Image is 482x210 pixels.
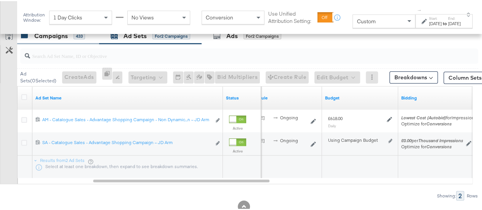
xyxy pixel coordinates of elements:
span: for Impressions [401,114,477,119]
div: Optimize for [401,143,463,149]
span: Custom [357,17,375,24]
a: AM - Catalogue Sales - Advantage Shopping Campaign - Non Dynamic...n – JD Arm [42,115,211,123]
a: Shows the current state of your Ad Set. [226,94,258,100]
sub: Daily [328,122,336,127]
label: End: [448,15,461,20]
div: for 2 Campaigns [152,32,190,38]
label: Active [229,147,246,152]
a: SA - Catalogue Sales - Advantage Shopping Campaign – JD Arm [42,138,211,146]
div: 2 [456,190,464,199]
a: Shows when your Ad Set is scheduled to deliver. [249,94,319,100]
label: Active [229,125,246,130]
label: Start: [429,15,442,20]
div: AM - Catalogue Sales - Advantage Shopping Campaign - Non Dynamic...n – JD Arm [42,115,211,122]
a: Your Ad Set name. [35,94,220,100]
em: Conversions [426,143,452,148]
div: Ads [226,30,238,39]
div: Rows [466,192,478,197]
span: Conversion [206,13,233,20]
div: [DATE] [448,19,461,26]
strong: to [442,19,448,25]
input: Search Ad Set Name, ID or Objective [30,44,438,59]
em: Thousand Impressions [418,136,463,142]
a: Shows your bid and optimisation settings for this Ad Set. [401,94,471,100]
div: Using Campaign Budget [328,136,386,142]
span: per [401,136,463,142]
div: 433 [74,32,85,38]
a: Shows the current budget of Ad Set. [325,94,395,100]
div: £618.00 [328,114,343,120]
span: No Views [131,13,154,20]
em: £0.00 [401,136,412,142]
span: ongoing [280,114,298,119]
div: 0 [102,66,112,86]
div: Attribution Window: [23,11,45,22]
em: Lowest Cost (Autobid) [401,114,446,119]
div: [DATE] [429,19,442,26]
label: Use Unified Attribution Setting: [268,9,314,23]
div: Ad Sets ( 0 Selected) [20,69,56,83]
div: SA - Catalogue Sales - Advantage Shopping Campaign – JD Arm [42,138,211,144]
em: Conversions [426,120,452,125]
div: for 2 Campaigns [243,32,281,38]
div: Ad Sets [123,30,147,39]
span: 1 Day Clicks [53,13,82,20]
button: Breakdowns [389,70,438,82]
div: Optimize for [401,120,477,126]
span: ongoing [280,136,298,142]
div: Showing: [437,192,456,197]
span: ↑ [416,8,423,11]
div: Campaigns [34,30,68,39]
